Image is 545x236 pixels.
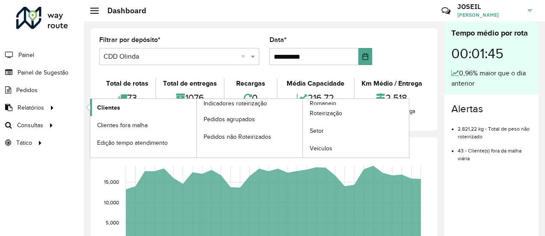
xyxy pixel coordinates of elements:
span: [PERSON_NAME] [457,11,521,19]
span: Painel de Sugestão [18,68,68,77]
a: Clientes [90,99,196,116]
span: Edição tempo atendimento [97,138,168,147]
div: Recargas [227,78,274,89]
span: Indicadores roteirização [204,99,267,108]
span: Clear all [241,51,249,62]
span: Veículos [310,144,332,153]
span: Roteirização [310,109,342,118]
div: 0 [227,89,274,107]
span: Consultas [17,121,43,130]
span: Clientes fora malha [97,121,148,130]
a: Roteirização [303,105,409,122]
div: 73 [101,89,153,107]
text: 5,000 [106,220,119,226]
span: Tático [16,138,32,147]
a: Contato Rápido [437,2,455,20]
span: Romaneio [310,99,336,108]
div: 00:01:45 [451,39,532,68]
div: 216,72 [280,89,352,107]
label: Data [270,35,287,45]
a: Edição tempo atendimento [90,134,196,151]
div: 0,96% maior que o dia anterior [451,68,532,89]
button: Choose Date [358,48,372,65]
span: Setor [310,126,324,135]
span: Relatórios [18,103,44,112]
a: Indicadores roteirização [90,99,303,158]
span: Clientes [97,103,120,112]
span: Pedidos [16,86,38,95]
div: Total de entregas [158,78,222,89]
a: Veículos [303,140,409,157]
li: 43 - Cliente(s) fora da malha viária [458,140,532,162]
span: Pedidos não Roteirizados [204,132,271,141]
span: Pedidos agrupados [204,115,255,124]
h2: Dashboard [99,6,146,15]
div: Total de rotas [101,78,153,89]
a: Clientes fora malha [90,117,196,134]
a: Pedidos não Roteirizados [197,128,303,145]
text: 15,000 [104,179,119,185]
div: 2,518 [357,89,427,107]
label: Filtrar por depósito [99,35,160,45]
div: Média Capacidade [280,78,352,89]
span: Painel [18,51,34,60]
div: 1076 [158,89,222,107]
div: Tempo médio por rota [451,27,532,39]
a: Setor [303,122,409,140]
li: 2.821,22 kg - Total de peso não roteirizado [458,119,532,140]
a: Pedidos agrupados [197,111,303,128]
h3: JOSEIL [457,3,521,11]
text: 10,000 [104,200,119,205]
a: Romaneio [197,99,409,158]
h4: Alertas [451,103,532,115]
div: Km Médio / Entrega [357,78,427,89]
